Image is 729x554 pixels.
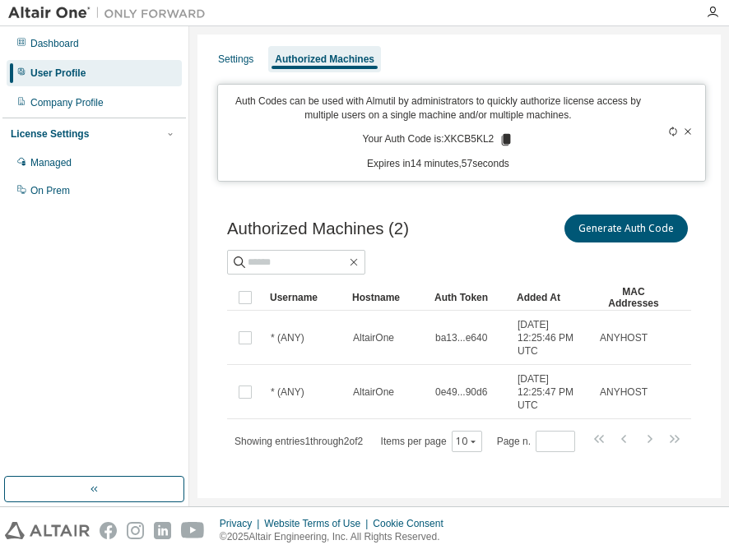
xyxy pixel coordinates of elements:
[228,157,648,171] p: Expires in 14 minutes, 57 seconds
[271,331,304,344] span: * (ANY)
[352,284,421,311] div: Hostname
[234,436,363,447] span: Showing entries 1 through 2 of 2
[8,5,214,21] img: Altair One
[30,96,104,109] div: Company Profile
[497,431,575,452] span: Page n.
[435,385,487,399] span: 0e49...90d6
[363,132,514,147] p: Your Auth Code is: XKCB5KL2
[127,522,144,539] img: instagram.svg
[30,67,86,80] div: User Profile
[381,431,482,452] span: Items per page
[517,284,586,311] div: Added At
[11,127,89,141] div: License Settings
[518,318,585,358] span: [DATE] 12:25:46 PM UTC
[353,385,394,399] span: AltairOne
[100,522,117,539] img: facebook.svg
[30,37,79,50] div: Dashboard
[154,522,171,539] img: linkedin.svg
[220,530,453,544] p: © 2025 Altair Engineering, Inc. All Rights Reserved.
[271,385,304,399] span: * (ANY)
[564,215,688,242] button: Generate Auth Code
[599,284,668,311] div: MAC Addresses
[270,284,339,311] div: Username
[5,522,90,539] img: altair_logo.svg
[227,219,409,238] span: Authorized Machines (2)
[434,284,504,311] div: Auth Token
[435,331,487,344] span: ba13...e640
[220,517,264,530] div: Privacy
[30,156,72,169] div: Managed
[218,53,253,66] div: Settings
[264,517,373,530] div: Website Terms of Use
[373,517,453,530] div: Cookie Consent
[275,53,374,66] div: Authorized Machines
[600,385,648,399] span: ANYHOST
[456,435,478,448] button: 10
[353,331,394,344] span: AltairOne
[600,331,648,344] span: ANYHOST
[228,95,648,122] p: Auth Codes can be used with Almutil by administrators to quickly authorize license access by mult...
[30,184,70,197] div: On Prem
[181,522,205,539] img: youtube.svg
[518,372,585,412] span: [DATE] 12:25:47 PM UTC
